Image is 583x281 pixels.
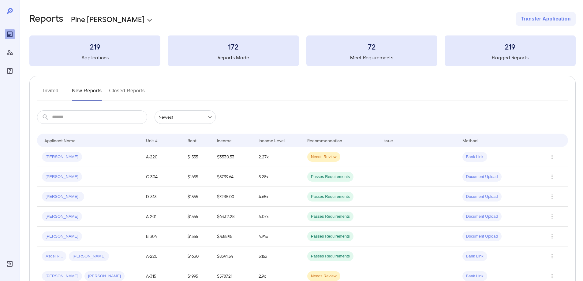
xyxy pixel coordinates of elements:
[547,231,557,241] button: Row Actions
[306,54,437,61] h5: Meet Requirements
[37,86,65,101] button: Invited
[141,187,183,207] td: D-313
[141,147,183,167] td: A-220
[42,214,82,220] span: [PERSON_NAME]
[5,48,15,57] div: Manage Users
[462,273,487,279] span: Bank Link
[155,110,216,124] div: Newest
[141,167,183,187] td: C-304
[212,207,254,227] td: $6332.28
[307,234,353,239] span: Passes Requirements
[141,227,183,246] td: B-304
[168,54,299,61] h5: Reports Made
[29,54,160,61] h5: Applications
[42,273,82,279] span: [PERSON_NAME]
[141,246,183,266] td: A-220
[42,154,82,160] span: [PERSON_NAME]
[212,227,254,246] td: $7688.95
[29,35,576,66] summary: 219Applications172Reports Made72Meet Requirements219Flagged Reports
[547,271,557,281] button: Row Actions
[72,86,102,101] button: New Reports
[29,42,160,51] h3: 219
[306,42,437,51] h3: 72
[254,207,302,227] td: 4.07x
[547,192,557,202] button: Row Actions
[259,137,285,144] div: Income Level
[445,42,576,51] h3: 219
[69,253,109,259] span: [PERSON_NAME]
[462,234,502,239] span: Document Upload
[547,212,557,221] button: Row Actions
[254,187,302,207] td: 4.65x
[212,147,254,167] td: $3530.53
[42,194,84,200] span: [PERSON_NAME]..
[183,227,212,246] td: $1555
[307,194,353,200] span: Passes Requirements
[254,227,302,246] td: 4.94x
[383,137,393,144] div: Issue
[462,154,487,160] span: Bank Link
[168,42,299,51] h3: 172
[29,12,63,26] h2: Reports
[212,246,254,266] td: $8391.54
[307,214,353,220] span: Passes Requirements
[183,187,212,207] td: $1555
[307,273,340,279] span: Needs Review
[254,167,302,187] td: 5.28x
[71,14,144,24] p: Pine [PERSON_NAME]
[5,66,15,76] div: FAQ
[146,137,158,144] div: Unit #
[109,86,145,101] button: Closed Reports
[5,29,15,39] div: Reports
[5,259,15,269] div: Log Out
[254,246,302,266] td: 5.15x
[307,174,353,180] span: Passes Requirements
[44,137,76,144] div: Applicant Name
[547,172,557,182] button: Row Actions
[462,137,477,144] div: Method
[141,207,183,227] td: A-201
[217,137,232,144] div: Income
[462,174,502,180] span: Document Upload
[183,246,212,266] td: $1630
[212,187,254,207] td: $7235.00
[307,137,342,144] div: Recommendation
[212,167,254,187] td: $8739.64
[42,234,82,239] span: [PERSON_NAME]
[547,152,557,162] button: Row Actions
[254,147,302,167] td: 2.27x
[183,207,212,227] td: $1555
[183,167,212,187] td: $1655
[42,253,66,259] span: Asdel R...
[462,194,502,200] span: Document Upload
[188,137,197,144] div: Rent
[307,154,340,160] span: Needs Review
[84,273,125,279] span: [PERSON_NAME]
[516,12,576,26] button: Transfer Application
[462,214,502,220] span: Document Upload
[547,251,557,261] button: Row Actions
[445,54,576,61] h5: Flagged Reports
[462,253,487,259] span: Bank Link
[307,253,353,259] span: Passes Requirements
[42,174,82,180] span: [PERSON_NAME]
[183,147,212,167] td: $1555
